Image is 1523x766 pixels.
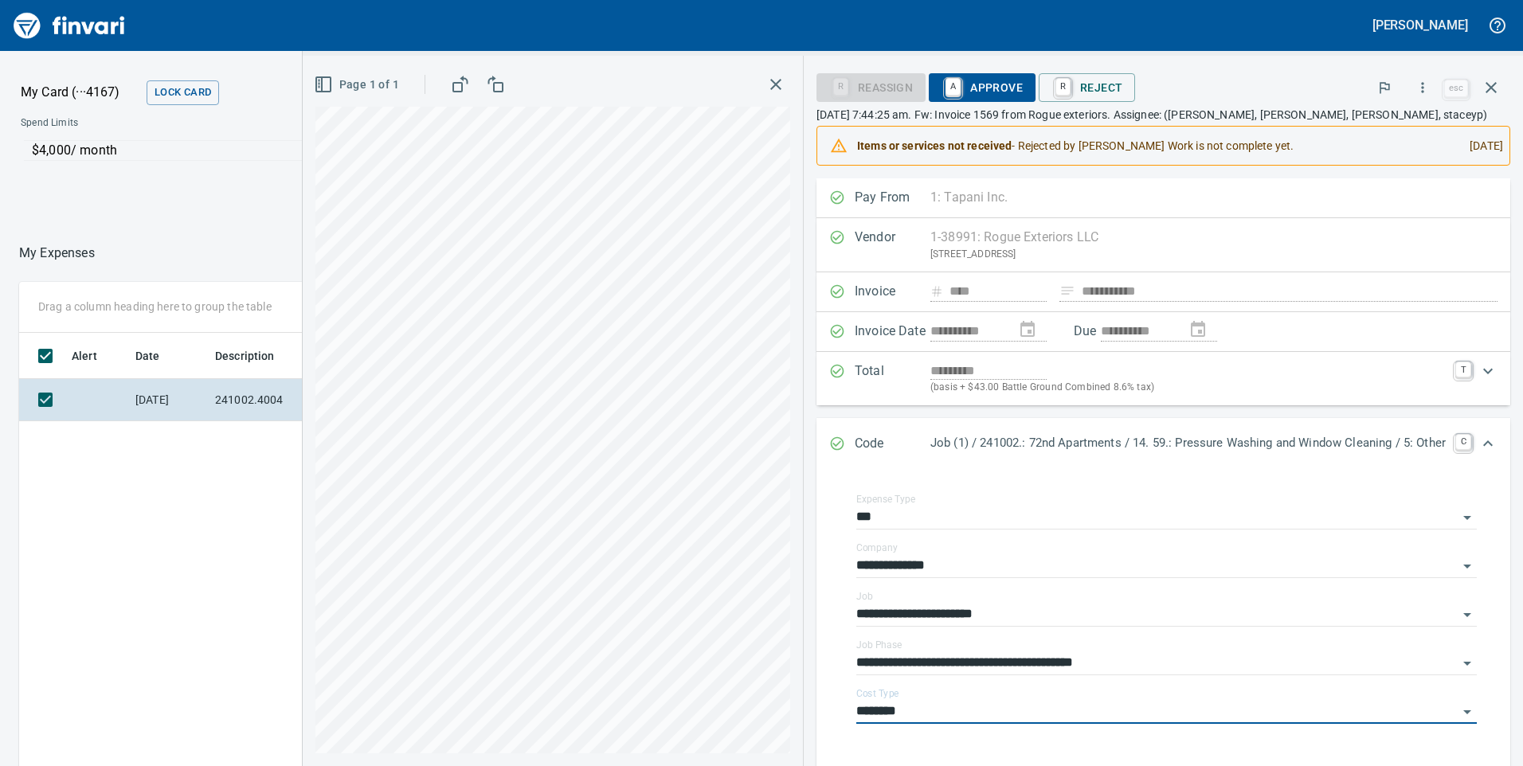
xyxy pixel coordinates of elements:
p: Drag a column heading here to group the table [38,299,272,315]
div: - Rejected by [PERSON_NAME] Work is not complete yet. [857,131,1457,160]
td: 241002.4004 [209,379,352,421]
button: RReject [1039,73,1135,102]
div: Expand [816,352,1510,405]
button: Open [1456,652,1478,674]
td: [DATE] [129,379,209,421]
div: [DATE] [1457,131,1503,160]
a: R [1055,78,1071,96]
button: Open [1456,555,1478,577]
div: Reassign [816,80,926,93]
button: Flag [1367,70,1402,105]
span: Date [135,346,160,365]
a: T [1455,362,1471,377]
button: More [1405,70,1440,105]
strong: Items or services not received [857,139,1012,152]
p: Total [855,362,930,396]
button: Page 1 of 1 [311,70,405,100]
span: Alert [72,346,97,365]
button: [PERSON_NAME] [1368,13,1472,37]
span: Date [135,346,181,365]
span: Description [215,346,275,365]
p: Online allowed [8,161,542,177]
p: My Expenses [19,244,95,263]
span: Approve [942,74,1023,101]
button: Open [1456,604,1478,626]
span: Page 1 of 1 [317,75,399,95]
p: My Card (···4167) [21,83,140,102]
span: Alert [72,346,118,365]
label: Job [856,592,873,601]
a: C [1455,434,1471,450]
label: Job Phase [856,640,902,650]
a: A [946,78,961,96]
p: $4,000 / month [32,141,531,160]
p: [DATE] 7:44:25 am. Fw: Invoice 1569 from Rogue exteriors. Assignee: ([PERSON_NAME], [PERSON_NAME]... [816,107,1510,123]
img: Finvari [10,6,129,45]
span: Spend Limits [21,115,308,131]
button: Open [1456,701,1478,723]
p: (basis + $43.00 Battle Ground Combined 8.6% tax) [930,380,1446,396]
button: Open [1456,506,1478,529]
p: Code [855,434,930,455]
button: Lock Card [147,80,219,105]
nav: breadcrumb [19,244,95,263]
span: Lock Card [155,84,211,102]
a: esc [1444,80,1468,97]
span: Reject [1051,74,1122,101]
button: AApprove [929,73,1036,102]
label: Cost Type [856,689,899,698]
div: Expand [816,418,1510,471]
label: Company [856,543,898,553]
span: Close invoice [1440,68,1510,107]
span: Description [215,346,296,365]
label: Expense Type [856,494,915,504]
p: Job (1) / 241002.: 72nd Apartments / 14. 59.: Pressure Washing and Window Cleaning / 5: Other [930,434,1446,452]
h5: [PERSON_NAME] [1372,17,1468,33]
